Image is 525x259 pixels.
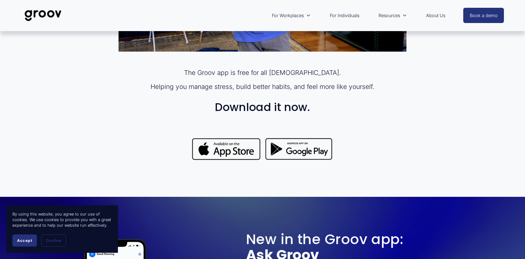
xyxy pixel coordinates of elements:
img: Groov | Unlock Human Potential at Work and in Life [21,5,65,26]
a: About Us [423,8,448,23]
h3: Download it now. [119,101,406,113]
a: Book a demo [463,8,504,23]
span: Accept [17,238,32,243]
span: Decline [46,238,61,243]
section: Cookie banner [6,205,118,253]
p: Helping you manage stress, build better habits, and feel more like yourself. [119,82,406,91]
p: The Groov app is free for all [DEMOGRAPHIC_DATA]. [119,68,406,77]
a: folder dropdown [269,8,314,23]
a: For Individuals [327,8,362,23]
a: folder dropdown [375,8,410,23]
span: Resources [379,12,400,20]
span: For Workplaces [272,12,304,20]
p: By using this website, you agree to our use of cookies. We use cookies to provide you with a grea... [12,211,112,228]
button: Decline [41,234,66,247]
button: Accept [12,234,37,247]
